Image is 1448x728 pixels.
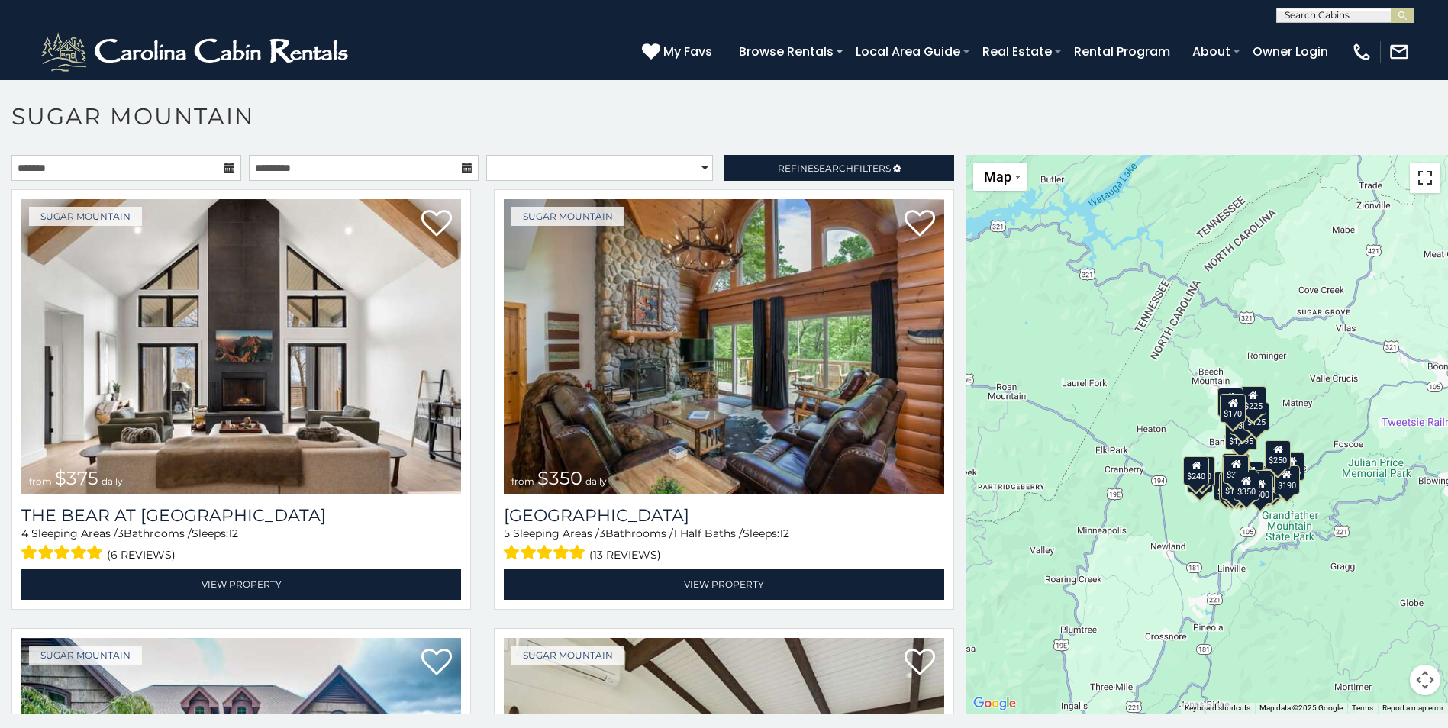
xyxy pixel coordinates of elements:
div: Sleeping Areas / Bathrooms / Sleeps: [21,526,461,565]
div: $155 [1219,472,1245,501]
span: daily [585,475,607,487]
div: $240 [1183,456,1209,485]
div: $225 [1240,386,1266,415]
a: [GEOGRAPHIC_DATA] [504,505,943,526]
span: 3 [599,527,605,540]
div: $190 [1222,453,1248,482]
img: Grouse Moor Lodge [504,199,943,494]
a: Sugar Mountain [511,646,624,665]
span: Search [814,163,853,174]
button: Keyboard shortcuts [1185,703,1250,714]
h3: The Bear At Sugar Mountain [21,505,461,526]
a: Add to favorites [421,208,452,240]
a: Local Area Guide [848,38,968,65]
span: from [29,475,52,487]
a: The Bear At [GEOGRAPHIC_DATA] [21,505,461,526]
a: Terms (opens in new tab) [1352,704,1373,712]
div: $125 [1243,402,1269,431]
div: $350 [1233,472,1259,501]
div: $170 [1220,394,1246,423]
a: The Bear At Sugar Mountain from $375 daily [21,199,461,494]
div: $175 [1221,471,1247,500]
span: Refine Filters [778,163,891,174]
div: $300 [1223,455,1249,484]
span: $375 [55,467,98,489]
button: Map camera controls [1410,665,1440,695]
div: $500 [1247,475,1273,504]
a: Grouse Moor Lodge from $350 daily [504,199,943,494]
a: Sugar Mountain [29,207,142,226]
img: The Bear At Sugar Mountain [21,199,461,494]
span: 5 [504,527,510,540]
div: $155 [1279,452,1304,481]
span: 12 [779,527,789,540]
a: Open this area in Google Maps (opens a new window) [969,694,1020,714]
span: from [511,475,534,487]
a: Add to favorites [421,647,452,679]
span: (13 reviews) [589,545,661,565]
a: My Favs [642,42,716,62]
span: My Favs [663,42,712,61]
a: Add to favorites [905,208,935,240]
a: Add to favorites [905,647,935,679]
a: Sugar Mountain [29,646,142,665]
a: Owner Login [1245,38,1336,65]
a: View Property [21,569,461,600]
div: $240 [1217,388,1243,417]
div: $190 [1274,465,1300,494]
a: About [1185,38,1238,65]
button: Change map style [973,163,1027,191]
div: $250 [1265,440,1291,469]
a: RefineSearchFilters [724,155,953,181]
a: Real Estate [975,38,1059,65]
span: (6 reviews) [107,545,176,565]
span: 1 Half Baths / [673,527,743,540]
span: Map [984,169,1011,185]
div: $265 [1224,453,1250,482]
h3: Grouse Moor Lodge [504,505,943,526]
div: $195 [1255,470,1281,499]
span: daily [102,475,123,487]
img: phone-regular-white.png [1351,41,1372,63]
div: $200 [1238,462,1264,491]
div: $1,095 [1225,421,1257,450]
img: mail-regular-white.png [1388,41,1410,63]
span: 12 [228,527,238,540]
button: Toggle fullscreen view [1410,163,1440,193]
div: Sleeping Areas / Bathrooms / Sleeps: [504,526,943,565]
span: 3 [118,527,124,540]
div: $210 [1188,456,1214,485]
span: $350 [537,467,582,489]
img: Google [969,694,1020,714]
span: Map data ©2025 Google [1259,704,1343,712]
a: Report a map error [1382,704,1443,712]
a: Rental Program [1066,38,1178,65]
a: Sugar Mountain [511,207,624,226]
a: Browse Rentals [731,38,841,65]
img: White-1-2.png [38,29,355,75]
span: 4 [21,527,28,540]
a: View Property [504,569,943,600]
